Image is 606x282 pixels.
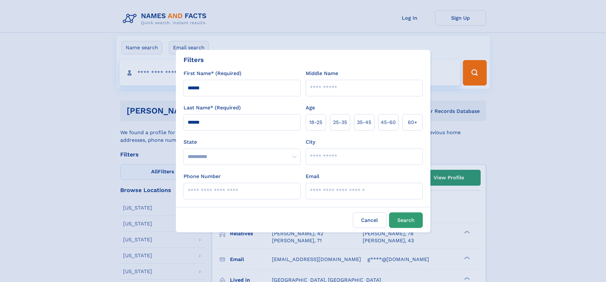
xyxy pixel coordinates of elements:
span: 60+ [408,119,417,126]
div: Filters [184,55,204,65]
label: Last Name* (Required) [184,104,241,112]
label: State [184,138,301,146]
label: First Name* (Required) [184,70,241,77]
label: Phone Number [184,173,221,180]
label: City [306,138,315,146]
label: Email [306,173,319,180]
label: Cancel [353,212,387,228]
label: Age [306,104,315,112]
span: 45‑60 [381,119,396,126]
button: Search [389,212,423,228]
span: 25‑35 [333,119,347,126]
label: Middle Name [306,70,338,77]
span: 35‑45 [357,119,371,126]
span: 18‑25 [309,119,322,126]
